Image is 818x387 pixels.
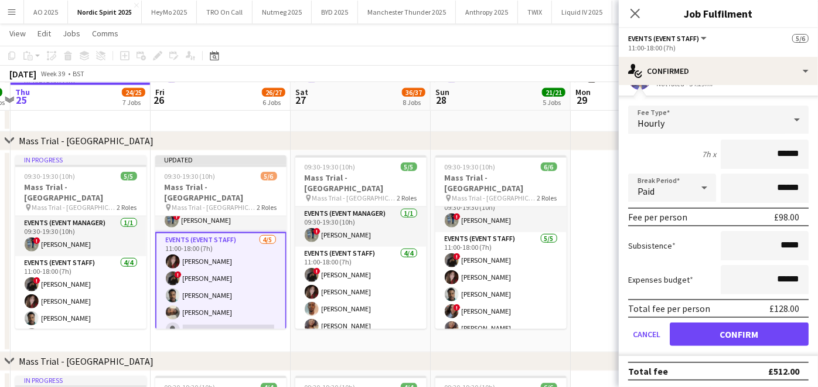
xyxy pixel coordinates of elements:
button: Nordic Spirit 2025 [68,1,142,23]
span: 5/6 [261,172,277,181]
h3: Mass Trial - [GEOGRAPHIC_DATA] [295,172,427,193]
button: Events (Event Staff) [628,34,708,43]
div: 5 Jobs [543,98,565,107]
button: HeyMo 2025 [142,1,197,23]
div: £512.00 [768,365,799,377]
button: TWIX [518,1,552,23]
button: TRO On Call [197,1,253,23]
a: View [5,26,30,41]
span: 25 [13,93,30,107]
span: 24/25 [122,88,145,97]
h3: Job Fulfilment [619,6,818,21]
span: ! [454,304,461,311]
span: ! [175,271,182,279]
app-card-role: Events (Event Staff)4/511:00-18:00 (7h)[PERSON_NAME]![PERSON_NAME][PERSON_NAME][PERSON_NAME] [155,232,287,342]
span: ! [313,268,321,275]
span: ! [313,228,321,235]
div: Updated [155,155,287,165]
span: ! [33,237,40,245]
span: ! [454,213,461,220]
button: Nutmeg 2025 [253,1,312,23]
button: Confirm [670,322,809,346]
button: Genesis 2025 [612,1,670,23]
span: 09:30-19:30 (10h) [25,172,76,181]
div: Mass Trial - [GEOGRAPHIC_DATA] [19,355,154,367]
span: Week 39 [39,69,68,78]
button: Liquid IV 2025 [552,1,612,23]
label: Expenses budget [628,274,693,285]
span: 6/6 [541,162,557,171]
span: 2 Roles [537,193,557,202]
span: 2 Roles [397,193,417,202]
div: In progress09:30-19:30 (10h)5/5Mass Trial - [GEOGRAPHIC_DATA] Mass Trial - [GEOGRAPHIC_DATA]2 Rol... [15,155,146,329]
button: Manchester Thunder 2025 [358,1,456,23]
span: 5/6 [792,34,809,43]
span: Edit [38,28,51,39]
button: Cancel [628,322,665,346]
span: Thu [15,87,30,97]
span: Mass Trial - [GEOGRAPHIC_DATA] [452,193,537,202]
span: Fri [155,87,165,97]
span: 21/21 [542,88,565,97]
span: 09:30-19:30 (10h) [305,162,356,171]
span: 29 [574,93,591,107]
span: Comms [92,28,118,39]
span: Jobs [63,28,80,39]
app-job-card: 09:30-19:30 (10h)5/5Mass Trial - [GEOGRAPHIC_DATA] Mass Trial - [GEOGRAPHIC_DATA]2 RolesEvents (E... [295,155,427,329]
div: In progress [15,155,146,165]
div: 8 Jobs [403,98,425,107]
span: View [9,28,26,39]
div: 6 Jobs [263,98,285,107]
span: 5/5 [401,162,417,171]
app-card-role: Events (Event Manager)1/109:30-19:30 (10h)![PERSON_NAME] [15,216,146,256]
app-card-role: Events (Event Manager)1/109:30-19:30 (10h)![PERSON_NAME] [295,207,427,247]
div: £128.00 [769,303,799,314]
h3: Mass Trial - [GEOGRAPHIC_DATA] [15,182,146,203]
span: 27 [294,93,308,107]
div: 7h x [702,149,716,159]
span: Sat [295,87,308,97]
a: Jobs [58,26,85,41]
span: 5/5 [121,172,137,181]
span: 09:30-19:30 (10h) [445,162,496,171]
button: AO 2025 [24,1,68,23]
div: [DATE] [9,68,36,80]
span: Sun [435,87,449,97]
app-card-role: Events (Event Manager)1/109:30-19:30 (10h)![PERSON_NAME] [435,192,567,232]
label: Subsistence [628,240,676,251]
div: 7 Jobs [122,98,145,107]
span: Mass Trial - [GEOGRAPHIC_DATA] [172,203,257,212]
a: Comms [87,26,123,41]
span: Events (Event Staff) [628,34,699,43]
span: 26/27 [262,88,285,97]
button: Anthropy 2025 [456,1,518,23]
span: Paid [638,185,655,197]
span: ! [173,213,180,220]
h3: Mass Trial - [GEOGRAPHIC_DATA] [155,182,287,203]
span: 28 [434,93,449,107]
span: 2 Roles [257,203,277,212]
div: Confirmed [619,57,818,85]
span: Mass Trial - [GEOGRAPHIC_DATA] [32,203,117,212]
span: Mon [575,87,591,97]
h3: Mass Trial - [GEOGRAPHIC_DATA] [435,172,567,193]
app-card-role: Events (Event Staff)4/411:00-18:00 (7h)![PERSON_NAME][PERSON_NAME][PERSON_NAME][PERSON_NAME] [295,247,427,338]
span: ! [454,253,461,260]
span: Hourly [638,117,664,129]
span: 09:30-19:30 (10h) [165,172,216,181]
div: £98.00 [774,211,799,223]
div: Fee per person [628,211,687,223]
span: ! [33,277,40,284]
div: BST [73,69,84,78]
div: Mass Trial - [GEOGRAPHIC_DATA] [19,135,154,147]
app-job-card: Updated09:30-19:30 (10h)5/6Mass Trial - [GEOGRAPHIC_DATA] Mass Trial - [GEOGRAPHIC_DATA]2 RolesEv... [155,155,287,329]
div: Total fee per person [628,303,710,314]
div: Total fee [628,365,668,377]
span: 36/37 [402,88,425,97]
button: BYD 2025 [312,1,358,23]
app-job-card: 09:30-19:30 (10h)6/6Mass Trial - [GEOGRAPHIC_DATA] Mass Trial - [GEOGRAPHIC_DATA]2 RolesEvents (E... [435,155,567,329]
div: 11:00-18:00 (7h) [628,43,809,52]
